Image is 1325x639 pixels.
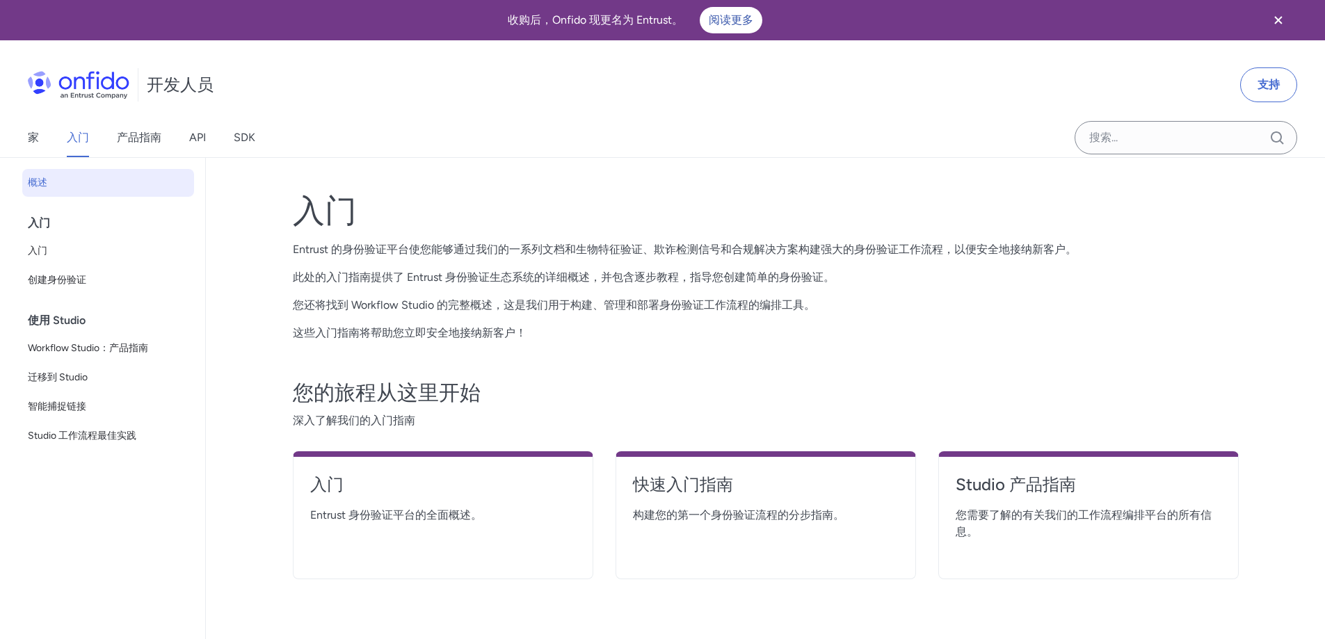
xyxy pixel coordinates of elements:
font: 构建您的第一个身份验证流程的分步指南。 [633,508,844,521]
a: API [189,118,206,157]
font: Studio 产品指南 [956,474,1076,494]
font: 您的旅程从这里开始 [293,380,481,405]
a: 入门 [310,474,576,507]
a: 支持 [1240,67,1297,102]
a: Studio 工作流程最佳实践 [22,422,194,450]
font: 这些入门指南将帮助您立即安全地接纳新客户！ [293,326,527,339]
font: 概述 [28,177,47,188]
font: 产品指南 [117,131,161,144]
font: Entrust 身份验证平台的全面概述。 [310,508,482,521]
a: Studio 产品指南 [956,474,1221,507]
font: 阅读更多 [709,13,753,26]
font: 入门 [293,191,357,230]
a: 家 [28,118,39,157]
a: 创建身份验证 [22,266,194,294]
font: 入门 [28,216,50,229]
a: SDK [234,118,255,157]
a: 产品指南 [117,118,161,157]
font: 入门 [28,245,47,257]
font: SDK [234,131,255,144]
font: 支持 [1258,78,1280,91]
font: Workflow Studio：产品指南 [28,342,148,354]
button: 关闭横幅 [1253,3,1304,38]
font: 家 [28,131,39,144]
a: 阅读更多 [700,7,762,33]
font: API [189,131,206,144]
a: 入门 [67,118,89,157]
font: 智能捕捉链接 [28,401,86,412]
font: Studio 工作流程最佳实践 [28,430,136,442]
font: 入门 [67,131,89,144]
font: 快速入门指南 [633,474,733,494]
font: 收购后，Onfido 现更名为 Entrust。 [508,13,683,26]
font: 开发人员 [147,74,214,95]
input: Onfido 搜索输入字段 [1075,121,1297,154]
font: 迁移到 Studio [28,371,88,383]
img: Onfido 标志 [28,71,129,99]
a: 快速入门指南 [633,474,899,507]
font: 创建身份验证 [28,274,86,286]
font: 您还将找到 Workflow Studio 的完整概述，这是我们用于构建、管理和部署身份验证工作流程的编排工具。 [293,298,815,312]
a: Workflow Studio：产品指南 [22,334,194,362]
font: Entrust 的身份验证平台使您能够通过我们的一系列文档和生物特征验证、欺诈检测信号和合规解决方案构建强大的身份验证工作流程，以便安全地接纳新客户。 [293,243,1077,256]
a: 智能捕捉链接 [22,393,194,421]
a: 概述 [22,169,194,197]
a: 入门 [22,237,194,265]
font: 入门 [310,474,344,494]
font: 使用 Studio [28,314,86,327]
font: 此处的入门指南提供了 Entrust 身份验证生态系统的详细概述，并包含逐步教程，指导您创建简单的身份验证。 [293,270,835,284]
font: 深入了解我们的入门指南 [293,414,415,427]
font: 您需要了解的有关我们的工作流程编排平台的所有信息。 [956,508,1212,538]
a: 迁移到 Studio [22,364,194,391]
svg: 关闭横幅 [1270,12,1287,29]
